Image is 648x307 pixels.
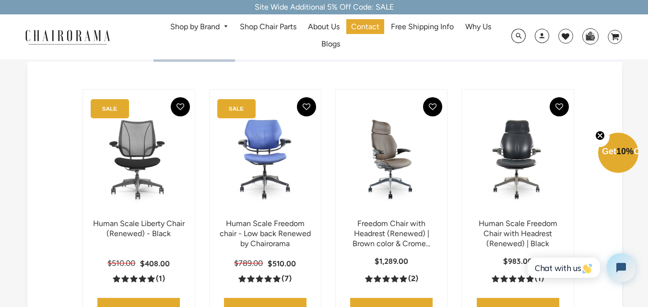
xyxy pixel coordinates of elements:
[375,256,408,266] span: $1,289.00
[590,125,610,147] button: Close teaser
[171,97,190,116] button: Add To Wishlist
[351,22,379,32] span: Contact
[583,29,598,43] img: WhatsApp_Image_2024-07-12_at_16.23.01.webp
[503,256,532,266] span: $983.00
[93,219,185,238] a: Human Scale Liberty Chair (Renewed) - Black
[282,274,292,284] span: (7)
[219,99,311,219] a: Human Scale Freedom chair - Low back Renewed by Chairorama - chairorama Human Scale Freedom chair...
[465,22,491,32] span: Why Us
[297,97,316,116] button: Add To Wishlist
[346,19,384,34] a: Contact
[93,99,185,219] img: Human Scale Liberty Chair (Renewed) - Black - chairorama
[391,22,454,32] span: Free Shipping Info
[353,219,430,248] a: Freedom Chair with Headrest (Renewed) | Brown color & Crome...
[228,105,243,112] text: SALE
[238,273,292,284] a: 5.0 rating (7 votes)
[113,273,165,284] a: 5.0 rating (1 votes)
[598,134,638,174] div: Get10%OffClose teaser
[471,99,564,219] a: Human Scale Freedom Chair with Headrest (Renewed) | Black - chairorama Human Scale Freedom Chair ...
[408,274,418,284] span: (2)
[234,259,263,268] span: $789.00
[550,97,569,116] button: Add To Wishlist
[220,219,311,248] a: Human Scale Freedom chair - Low back Renewed by Chairorama
[140,259,170,268] span: $408.00
[517,245,644,290] iframe: Tidio Chat
[165,20,233,34] a: Shop by Brand
[423,97,442,116] button: Add To Wishlist
[219,99,311,219] img: Human Scale Freedom chair - Low back Renewed by Chairorama - chairorama
[93,99,185,219] a: Human Scale Liberty Chair (Renewed) - Black - chairorama Human Scale Liberty Chair (Renewed) - Bl...
[107,259,135,268] span: $510.00
[240,22,296,32] span: Shop Chair Parts
[308,22,340,32] span: About Us
[460,19,496,34] a: Why Us
[479,219,557,248] a: Human Scale Freedom Chair with Headrest (Renewed) | Black
[345,99,437,219] img: Freedom Chair with Headrest (Renewed) | Brown color & Crome base - chairorama
[102,105,117,112] text: SALE
[492,273,544,284] a: 5.0 rating (1 votes)
[156,19,506,55] nav: DesktopNavigation
[317,37,345,52] a: Blogs
[156,274,165,284] span: (1)
[303,19,344,34] a: About Us
[321,39,340,49] span: Blogs
[345,99,437,219] a: Freedom Chair with Headrest (Renewed) | Brown color & Crome base - chairorama Freedom Chair with ...
[616,147,634,156] span: 10%
[365,273,418,284] a: 5.0 rating (2 votes)
[235,19,301,34] a: Shop Chair Parts
[268,259,296,268] span: $510.00
[386,19,459,34] a: Free Shipping Info
[20,28,116,45] img: chairorama
[602,147,646,156] span: Get Off
[471,99,564,219] img: Human Scale Freedom Chair with Headrest (Renewed) | Black - chairorama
